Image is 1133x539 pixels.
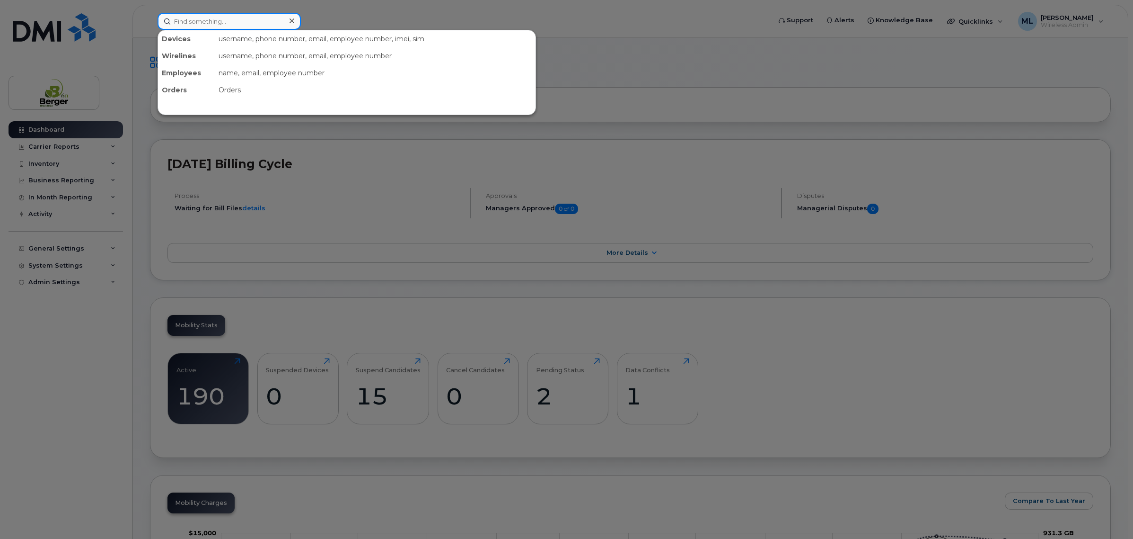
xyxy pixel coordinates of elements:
div: name, email, employee number [215,64,536,81]
div: Orders [215,81,536,99]
div: username, phone number, email, employee number, imei, sim [215,30,536,47]
div: Employees [158,64,215,81]
div: username, phone number, email, employee number [215,47,536,64]
div: Orders [158,81,215,99]
div: Devices [158,30,215,47]
div: Wirelines [158,47,215,64]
